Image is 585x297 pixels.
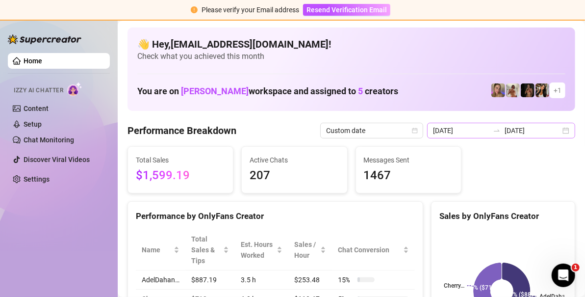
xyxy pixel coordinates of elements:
[506,83,520,97] img: Green
[439,210,567,223] div: Sales by OnlyFans Creator
[24,136,74,144] a: Chat Monitoring
[288,230,332,270] th: Sales / Hour
[24,57,42,65] a: Home
[24,120,42,128] a: Setup
[136,230,185,270] th: Name
[521,83,534,97] img: the_bohema
[136,166,225,185] span: $1,599.19
[572,264,580,271] span: 1
[181,86,249,96] span: [PERSON_NAME]
[306,6,387,14] span: Resend Verification Email
[235,270,288,290] td: 3.5 h
[332,230,415,270] th: Chat Conversion
[250,155,339,165] span: Active Chats
[412,128,418,134] span: calendar
[364,166,453,185] span: 1467
[24,175,50,183] a: Settings
[552,264,575,287] iframe: Intercom live chat
[535,83,549,97] img: AdelDahan
[137,51,565,62] span: Check what you achieved this month
[185,270,235,290] td: $887.19
[202,4,299,15] div: Please verify your Email address
[505,125,560,136] input: End date
[338,244,401,255] span: Chat Conversion
[137,37,565,51] h4: 👋 Hey, [EMAIL_ADDRESS][DOMAIN_NAME] !
[493,127,501,135] span: swap-right
[191,6,198,13] span: exclamation-circle
[338,274,354,285] span: 15 %
[24,156,90,163] a: Discover Viral Videos
[493,127,501,135] span: to
[444,282,464,289] text: Cherry…
[127,124,236,137] h4: Performance Breakdown
[433,125,489,136] input: Start date
[364,155,453,165] span: Messages Sent
[67,82,82,96] img: AI Chatter
[358,86,363,96] span: 5
[24,105,49,112] a: Content
[14,86,63,95] span: Izzy AI Chatter
[8,34,81,44] img: logo-BBDzfeDw.svg
[241,239,275,261] div: Est. Hours Worked
[136,270,185,290] td: AdelDahan…
[136,210,415,223] div: Performance by OnlyFans Creator
[303,4,390,16] button: Resend Verification Email
[491,83,505,97] img: Cherry
[191,234,221,266] span: Total Sales & Tips
[250,166,339,185] span: 207
[136,155,225,165] span: Total Sales
[288,270,332,290] td: $253.48
[137,86,398,97] h1: You are on workspace and assigned to creators
[326,123,417,138] span: Custom date
[294,239,318,261] span: Sales / Hour
[185,230,235,270] th: Total Sales & Tips
[554,85,561,96] span: + 1
[142,244,172,255] span: Name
